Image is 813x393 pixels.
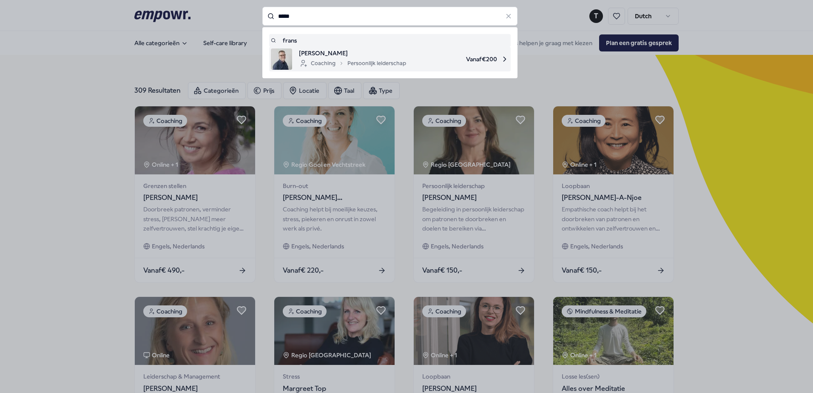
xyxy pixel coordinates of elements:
[299,48,406,58] span: [PERSON_NAME]
[262,7,517,26] input: Search for products, categories or subcategories
[299,58,406,68] div: Coaching Persoonlijk leiderschap
[271,48,292,70] img: product image
[413,48,509,70] span: Vanaf € 200
[271,48,509,70] a: product image[PERSON_NAME]CoachingPersoonlijk leiderschapVanaf€200
[271,36,509,45] a: frans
